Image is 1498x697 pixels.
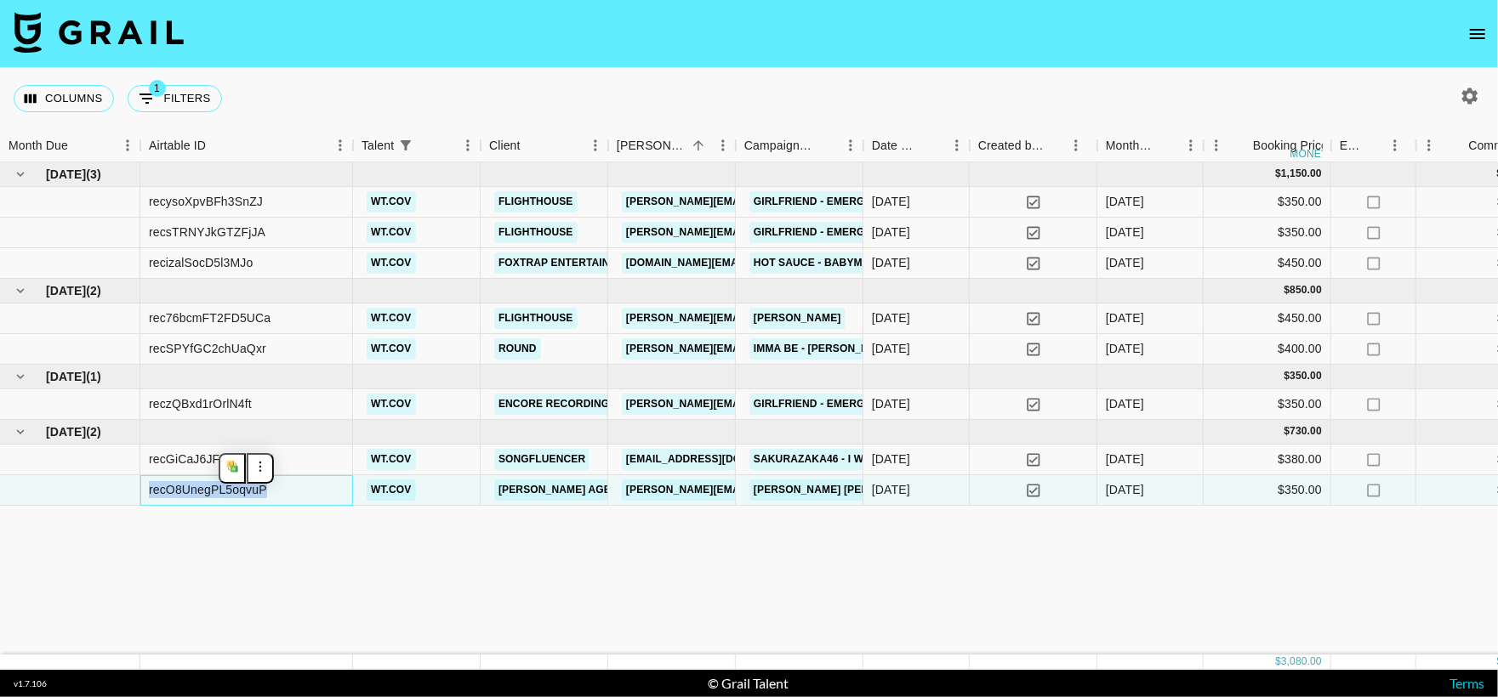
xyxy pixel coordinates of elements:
[736,129,863,162] div: Campaign (Type)
[489,129,521,162] div: Client
[710,133,736,158] button: Menu
[1097,129,1204,162] div: Month Due
[1204,334,1331,365] div: $400.00
[622,449,812,470] a: [EMAIL_ADDRESS][DOMAIN_NAME]
[149,193,263,210] div: recysoXpvBFh3SnZJ
[494,394,621,415] a: Encore recordings
[708,675,789,692] div: © Grail Talent
[1281,654,1322,669] div: 3,080.00
[149,129,206,162] div: Airtable ID
[1045,133,1068,157] button: Sort
[1204,218,1331,248] div: $350.00
[86,368,101,385] span: ( 1 )
[970,129,1097,162] div: Created by Grail Team
[149,80,166,97] span: 1
[608,129,736,162] div: Booker
[9,365,32,388] button: hide children
[749,449,1074,470] a: Sakurazaka46 - I want [DATE] to come - Naeleck Remix
[622,394,899,415] a: [PERSON_NAME][EMAIL_ADDRESS][DOMAIN_NAME]
[149,254,253,271] div: recizalSocD5l3MJo
[1106,254,1144,271] div: Jul '25
[68,133,92,157] button: Sort
[872,450,910,467] div: 4/10/2025
[838,133,863,158] button: Menu
[86,282,101,299] span: ( 2 )
[367,191,416,212] a: wt.cov
[367,252,416,274] a: wt.cov
[1204,248,1331,279] div: $450.00
[744,129,814,162] div: Campaign (Type)
[1284,369,1290,383] div: $
[1450,675,1484,691] a: Terms
[1178,133,1204,158] button: Menu
[14,12,184,53] img: Grail Talent
[583,133,608,158] button: Menu
[1290,424,1322,439] div: 730.00
[1290,149,1329,159] div: money
[115,133,140,158] button: Menu
[872,395,910,412] div: 18/9/2025
[494,449,590,470] a: Songfluencer
[749,338,899,360] a: IMMA BE - [PERSON_NAME]
[622,222,899,243] a: [PERSON_NAME][EMAIL_ADDRESS][DOMAIN_NAME]
[1106,193,1144,210] div: Jul '25
[872,193,910,210] div: 11/7/2025
[872,309,910,326] div: 14/8/2025
[1106,450,1144,467] div: Oct '25
[394,133,418,157] div: 1 active filter
[749,308,846,329] a: [PERSON_NAME]
[1281,167,1322,181] div: 1,150.00
[1106,224,1144,241] div: Jul '25
[944,133,970,158] button: Menu
[749,222,898,243] a: Girlfriend - Emergency
[1106,340,1144,357] div: Aug '25
[1204,389,1331,420] div: $350.00
[622,191,899,212] a: [PERSON_NAME][EMAIL_ADDRESS][DOMAIN_NAME]
[872,481,910,498] div: 12/10/2025
[46,423,86,440] span: [DATE]
[1204,475,1331,506] div: $350.00
[46,282,86,299] span: [DATE]
[622,308,899,329] a: [PERSON_NAME][EMAIL_ADDRESS][DOMAIN_NAME]
[367,449,416,470] a: wt.cov
[9,279,32,303] button: hide children
[872,224,910,241] div: 22/7/2025
[367,222,416,243] a: wt.cov
[1229,133,1253,157] button: Sort
[481,129,608,162] div: Client
[367,394,416,415] a: wt.cov
[9,129,68,162] div: Month Due
[1106,309,1144,326] div: Aug '25
[1204,187,1331,218] div: $350.00
[206,133,230,157] button: Sort
[367,479,416,501] a: wt.cov
[920,133,944,157] button: Sort
[872,254,910,271] div: 21/7/2025
[872,129,920,162] div: Date Created
[814,133,838,157] button: Sort
[1106,129,1154,162] div: Month Due
[749,394,898,415] a: Girlfriend - Emergency
[149,340,266,357] div: recSPYfGC2chUaQxr
[46,166,86,183] span: [DATE]
[749,191,898,212] a: Girlfriend - Emergency
[1461,17,1495,51] button: open drawer
[1284,283,1290,297] div: $
[494,252,693,274] a: FOXTRAP ENTERTAINMENT Co., Ltd.
[1331,129,1416,162] div: Expenses: Remove Commission?
[367,308,416,329] a: wt.cov
[1154,133,1178,157] button: Sort
[1204,303,1331,334] div: $450.00
[1290,283,1322,297] div: 850.00
[46,368,86,385] span: [DATE]
[863,129,970,162] div: Date Created
[978,129,1045,162] div: Created by Grail Team
[149,309,271,326] div: rec76bcmFT2FD5UCa
[149,224,265,241] div: recsTRNYJkGTZFjJA
[1382,133,1408,158] button: Menu
[1290,369,1322,383] div: 350.00
[1275,654,1281,669] div: $
[494,222,578,243] a: Flighthouse
[9,162,32,186] button: hide children
[1063,133,1089,158] button: Menu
